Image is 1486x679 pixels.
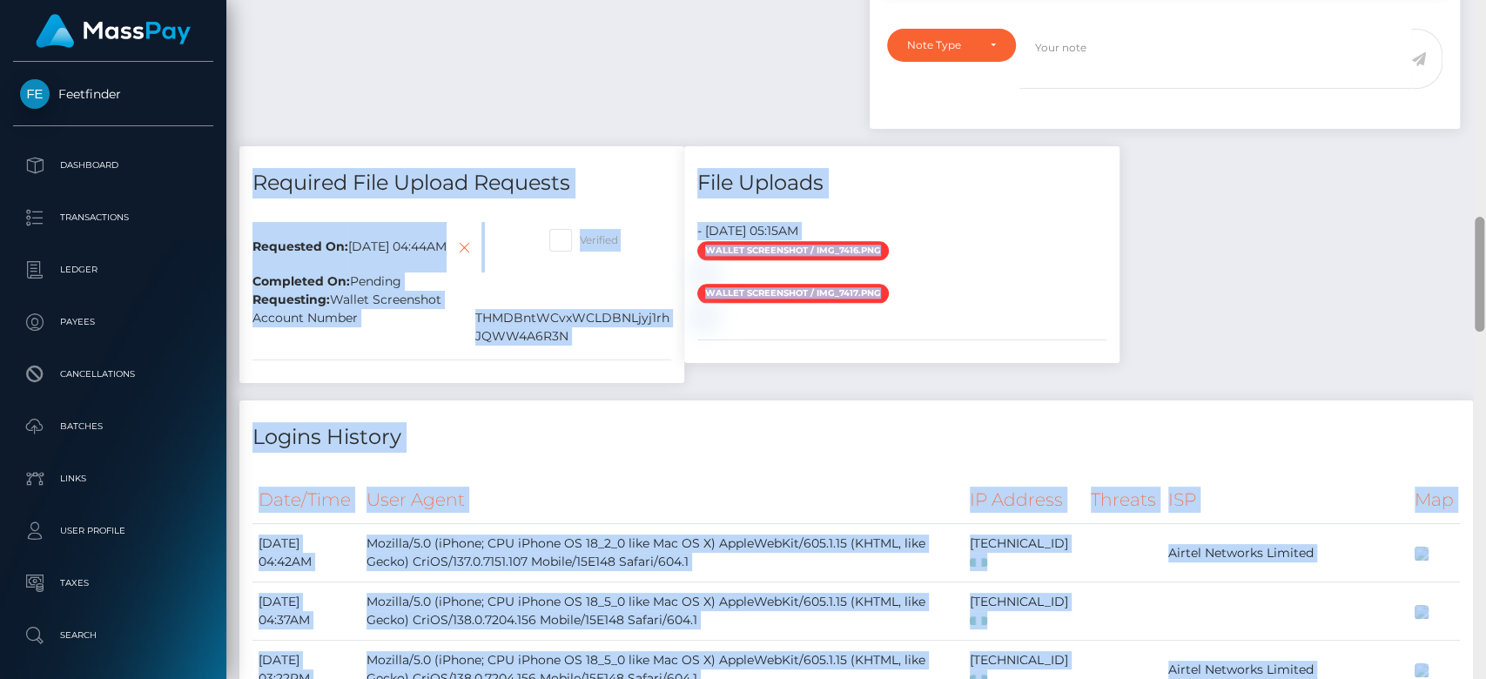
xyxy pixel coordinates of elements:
[20,413,206,440] p: Batches
[697,267,711,281] img: dff581b5-de4e-4709-aa1c-3aedc9d9dcbb
[13,561,213,605] a: Taxes
[20,152,206,178] p: Dashboard
[20,466,206,492] p: Links
[964,582,1085,641] td: [TECHNICAL_ID]
[907,38,976,52] div: Note Type
[1415,605,1429,619] img: 200x100
[13,614,213,657] a: Search
[20,622,206,649] p: Search
[887,29,1016,62] button: Note Type
[13,248,213,292] a: Ledger
[684,222,1120,240] div: - [DATE] 05:15AM
[1409,476,1460,524] th: Map
[239,222,536,291] div: [DATE] 04:44AM Pending
[252,239,348,254] b: Requested On:
[964,524,1085,582] td: [TECHNICAL_ID]
[20,518,206,544] p: User Profile
[697,284,889,303] span: Wallet Screenshot / IMG_7417.png
[1085,476,1162,524] th: Threats
[252,422,1460,453] h4: Logins History
[462,309,685,346] div: THMDBntWCvxWCLDBNLjyj1rhJQWW4A6R3N
[252,292,330,307] b: Requesting:
[549,229,618,252] label: Verified
[239,291,684,309] div: Wallet Screenshot
[1162,524,1409,582] td: Airtel Networks Limited
[13,457,213,501] a: Links
[697,168,1106,198] h4: File Uploads
[252,524,360,582] td: [DATE] 04:42AM
[1415,547,1429,561] img: 200x100
[252,273,350,289] b: Completed On:
[252,476,360,524] th: Date/Time
[964,476,1085,524] th: IP Address
[13,144,213,187] a: Dashboard
[13,405,213,448] a: Batches
[252,168,671,198] h4: Required File Upload Requests
[360,582,964,641] td: Mozilla/5.0 (iPhone; CPU iPhone OS 18_5_0 like Mac OS X) AppleWebKit/605.1.15 (KHTML, like Gecko)...
[13,353,213,396] a: Cancellations
[20,257,206,283] p: Ledger
[697,241,889,260] span: Wallet Screenshot / IMG_7416.png
[239,309,462,346] div: Account Number
[360,476,964,524] th: User Agent
[697,310,711,324] img: 2f36839e-e31e-4512-b1a1-7efd6e032cdd
[13,196,213,239] a: Transactions
[1162,476,1409,524] th: ISP
[20,309,206,335] p: Payees
[20,79,50,109] img: Feetfinder
[20,570,206,596] p: Taxes
[36,14,191,48] img: MassPay Logo
[13,86,213,102] span: Feetfinder
[252,582,360,641] td: [DATE] 04:37AM
[13,300,213,344] a: Payees
[1415,663,1429,677] img: 200x100
[970,616,987,625] img: ng.png
[970,558,987,567] img: ng.png
[360,524,964,582] td: Mozilla/5.0 (iPhone; CPU iPhone OS 18_2_0 like Mac OS X) AppleWebKit/605.1.15 (KHTML, like Gecko)...
[13,509,213,553] a: User Profile
[20,361,206,387] p: Cancellations
[20,205,206,231] p: Transactions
